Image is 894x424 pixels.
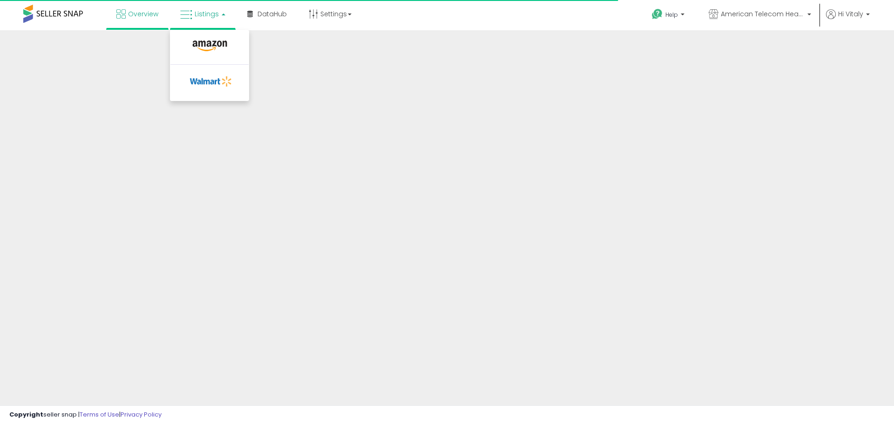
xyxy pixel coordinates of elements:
a: Help [644,1,694,30]
a: Terms of Use [80,410,119,419]
div: seller snap | | [9,411,162,419]
strong: Copyright [9,410,43,419]
a: Hi Vitaly [826,9,870,30]
span: Listings [195,9,219,19]
span: DataHub [257,9,287,19]
span: Hi Vitaly [838,9,863,19]
a: Privacy Policy [121,410,162,419]
span: Help [665,11,678,19]
span: Overview [128,9,158,19]
span: American Telecom Headquarters [721,9,805,19]
i: Get Help [651,8,663,20]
